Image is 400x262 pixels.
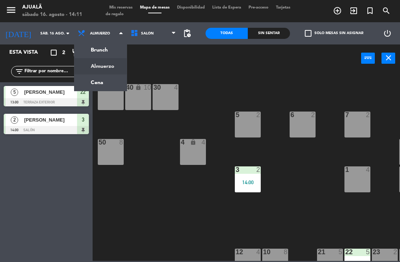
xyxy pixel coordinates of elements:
span: 2 [62,49,65,57]
span: Pre-acceso [245,6,272,10]
div: 2 [393,249,398,255]
div: 2 [311,112,316,118]
div: Todas [206,28,248,39]
span: 3 [82,115,84,124]
div: 2 [256,112,261,118]
i: power_settings_new [383,29,392,38]
i: arrow_drop_down [63,29,72,38]
span: check_box_outline_blank [305,30,311,37]
span: Almuerzo [90,31,110,36]
div: 4 [174,84,179,91]
span: RESERVAR MESA [329,4,346,17]
div: 4 [201,139,206,146]
div: 12 [236,249,236,255]
div: Esta vista [4,48,53,57]
div: 23 [373,249,373,255]
i: filter_list [15,67,24,76]
span: Salón [141,31,154,36]
button: menu [6,4,17,18]
div: 3 [236,166,236,173]
span: [PERSON_NAME] [24,116,77,124]
span: Mis reservas [106,6,136,10]
span: [PERSON_NAME] [24,88,77,96]
div: 14:00 [235,180,261,185]
i: lock [135,84,141,90]
i: exit_to_app [349,6,358,15]
i: restaurant [71,48,80,57]
span: 2 [11,116,18,124]
div: 6 [290,112,291,118]
div: 5 [339,249,343,255]
div: 10 [144,84,151,91]
span: pending_actions [183,29,191,38]
i: close [384,53,393,62]
div: Ajualä [22,4,82,11]
div: 5 [236,112,236,118]
i: turned_in_not [366,6,374,15]
div: 50 [99,139,99,146]
span: WALK IN [346,4,362,17]
div: 2 [256,166,261,173]
i: power_input [364,53,373,62]
span: Mapa de mesas [136,6,173,10]
i: crop_square [49,48,58,57]
div: sábado 16. agosto - 14:11 [22,11,82,19]
i: add_circle_outline [333,6,342,15]
div: 8 [284,249,288,255]
i: search [382,6,391,15]
a: Cena [74,74,127,91]
i: menu [6,4,17,16]
button: close [381,53,395,64]
div: Sin sentar [248,28,290,39]
span: Disponibilidad [173,6,209,10]
button: power_input [361,53,375,64]
div: 2 [366,112,370,118]
input: Filtrar por nombre... [24,67,81,76]
label: Solo mesas sin asignar [305,30,363,37]
div: 8 [119,139,124,146]
i: lock [190,139,196,145]
a: Almuerzo [74,58,127,74]
div: 4 [256,249,261,255]
span: Lista de Espera [209,6,245,10]
span: BUSCAR [378,4,394,17]
span: Reserva especial [362,4,378,17]
div: 5 [366,249,370,255]
span: 5 [11,89,18,96]
div: 4 [366,166,370,173]
span: 22 [80,87,86,96]
a: Brunch [74,42,127,58]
